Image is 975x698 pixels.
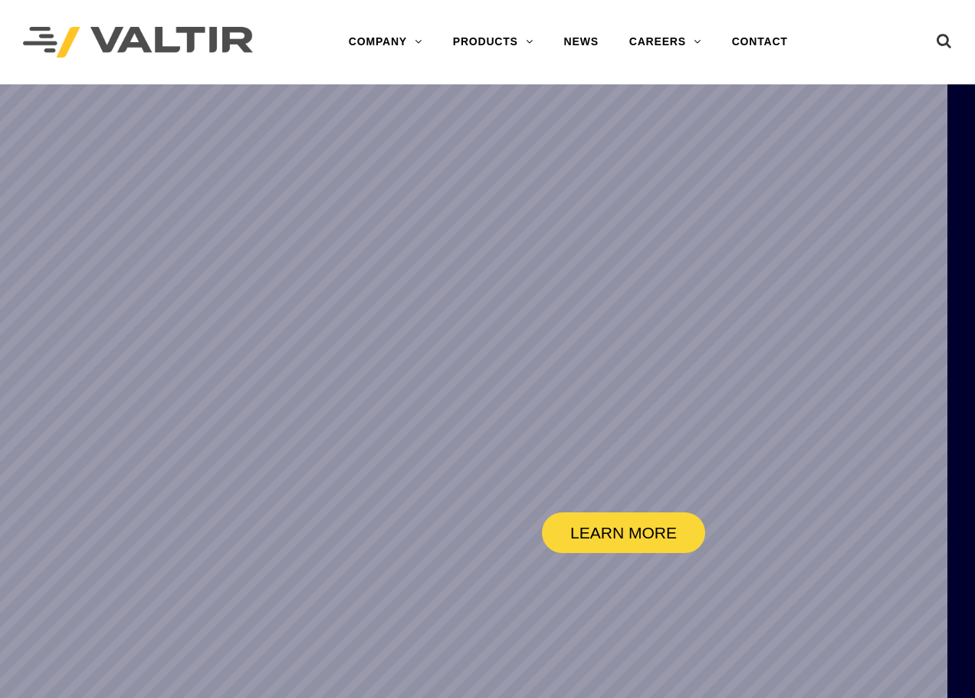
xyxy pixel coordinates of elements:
[717,27,803,58] a: CONTACT
[614,27,717,58] a: CAREERS
[549,27,614,58] a: NEWS
[333,27,438,58] a: COMPANY
[438,27,549,58] a: PRODUCTS
[23,27,253,58] img: Valtir
[542,512,705,553] a: LEARN MORE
